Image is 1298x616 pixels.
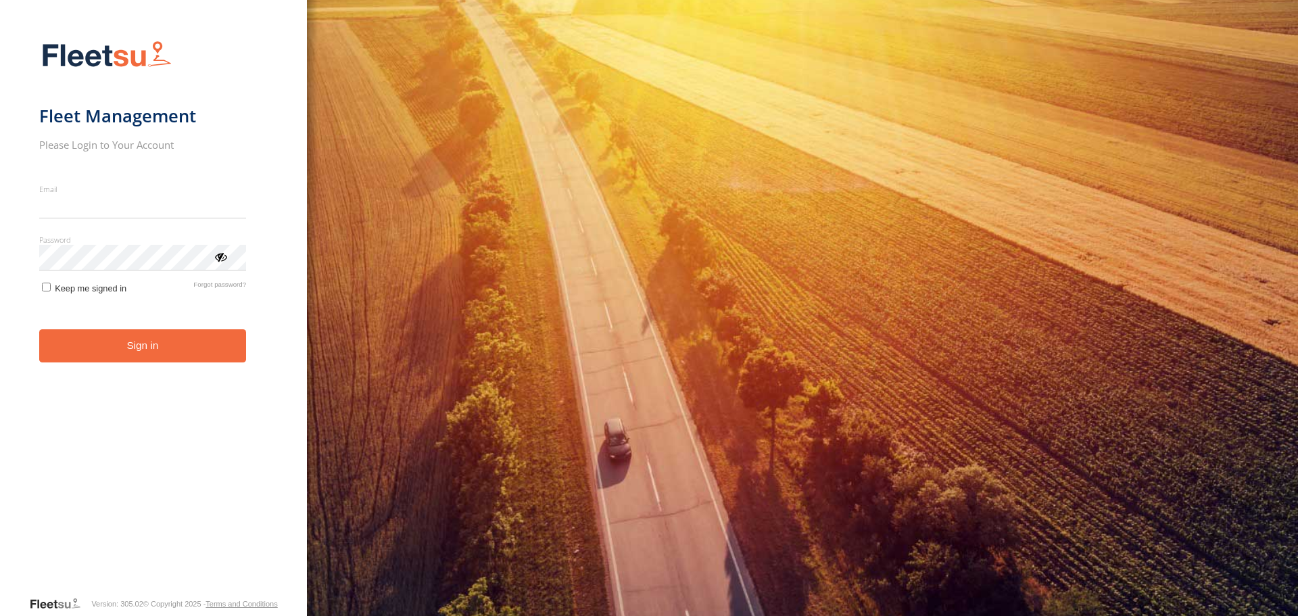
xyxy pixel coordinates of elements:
input: Keep me signed in [42,283,51,291]
img: Fleetsu [39,38,174,72]
a: Forgot password? [193,281,246,293]
h2: Please Login to Your Account [39,138,247,151]
div: Version: 305.02 [91,600,143,608]
form: main [39,32,268,596]
a: Visit our Website [29,597,91,611]
button: Sign in [39,329,247,362]
h1: Fleet Management [39,105,247,127]
label: Email [39,184,247,194]
label: Password [39,235,247,245]
div: ViewPassword [214,250,227,263]
span: Keep me signed in [55,283,126,293]
div: © Copyright 2025 - [143,600,278,608]
a: Terms and Conditions [206,600,277,608]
